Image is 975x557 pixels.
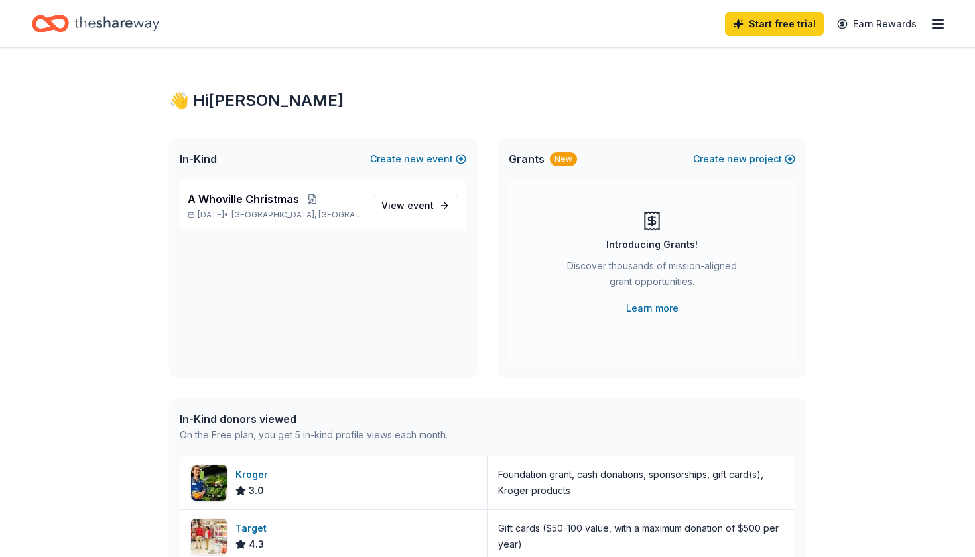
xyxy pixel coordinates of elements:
span: new [727,151,747,167]
div: Discover thousands of mission-aligned grant opportunities. [562,258,742,295]
a: Learn more [626,300,679,316]
span: event [407,200,434,211]
div: Kroger [235,467,273,483]
div: Target [235,521,272,536]
a: Start free trial [725,12,824,36]
div: Introducing Grants! [606,237,698,253]
a: View event [373,194,458,217]
div: On the Free plan, you get 5 in-kind profile views each month. [180,427,448,443]
span: In-Kind [180,151,217,167]
div: 👋 Hi [PERSON_NAME] [169,90,806,111]
span: new [404,151,424,167]
span: A Whoville Christmas [188,191,299,207]
span: View [381,198,434,214]
span: 4.3 [249,536,264,552]
div: In-Kind donors viewed [180,411,448,427]
div: Gift cards ($50-100 value, with a maximum donation of $500 per year) [498,521,785,552]
img: Image for Target [191,519,227,554]
span: Grants [509,151,545,167]
button: Createnewevent [370,151,466,167]
p: [DATE] • [188,210,362,220]
button: Createnewproject [693,151,795,167]
img: Image for Kroger [191,465,227,501]
div: New [550,152,577,166]
span: [GEOGRAPHIC_DATA], [GEOGRAPHIC_DATA] [231,210,362,220]
span: 3.0 [249,483,264,499]
a: Earn Rewards [829,12,925,36]
div: Foundation grant, cash donations, sponsorships, gift card(s), Kroger products [498,467,785,499]
a: Home [32,8,159,39]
